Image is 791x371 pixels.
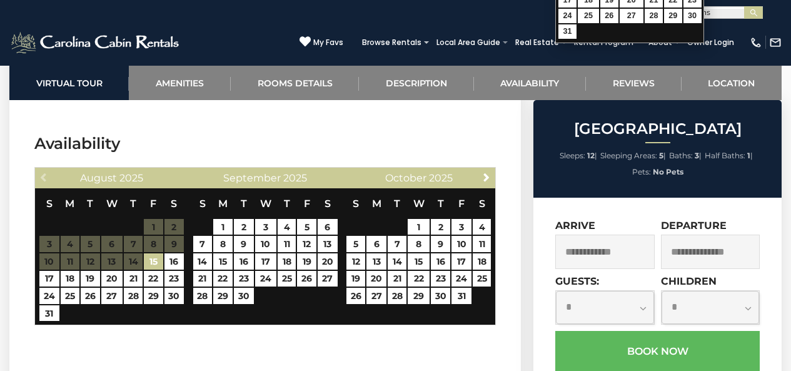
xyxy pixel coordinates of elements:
[124,271,143,287] a: 21
[366,236,386,252] a: 6
[130,198,136,210] span: Thursday
[479,198,485,210] span: Saturday
[600,148,666,164] li: |
[46,198,53,210] span: Sunday
[669,148,702,164] li: |
[223,172,281,184] span: September
[101,288,123,304] a: 27
[255,219,277,235] a: 3
[388,271,406,287] a: 21
[255,271,277,287] a: 24
[234,236,254,252] a: 9
[451,219,471,235] a: 3
[144,253,163,270] a: 15
[661,275,717,287] label: Children
[478,170,494,185] a: Next
[297,271,316,287] a: 26
[119,172,143,184] span: 2025
[769,36,782,49] img: mail-regular-white.png
[80,172,117,184] span: August
[231,66,359,100] a: Rooms Details
[473,271,491,287] a: 25
[586,66,681,100] a: Reviews
[558,9,577,23] a: 24
[193,236,213,252] a: 7
[39,288,59,304] a: 24
[356,34,428,51] a: Browse Rentals
[600,9,618,23] a: 26
[451,288,471,304] a: 31
[81,288,99,304] a: 26
[458,198,465,210] span: Friday
[388,288,406,304] a: 28
[451,271,471,287] a: 24
[297,253,316,270] a: 19
[359,66,473,100] a: Description
[150,198,156,210] span: Friday
[695,151,699,160] strong: 3
[408,271,429,287] a: 22
[9,66,129,100] a: Virtual Tour
[255,253,277,270] a: 17
[408,236,429,252] a: 8
[408,219,429,235] a: 1
[164,288,184,304] a: 30
[297,219,316,235] a: 5
[241,198,247,210] span: Tuesday
[431,271,451,287] a: 23
[304,198,310,210] span: Friday
[578,9,599,23] a: 25
[284,198,290,210] span: Thursday
[283,172,307,184] span: 2025
[372,198,381,210] span: Monday
[213,253,233,270] a: 15
[278,219,296,235] a: 4
[661,220,727,231] label: Departure
[431,253,451,270] a: 16
[705,148,753,164] li: |
[278,271,296,287] a: 25
[388,253,406,270] a: 14
[124,288,143,304] a: 28
[39,305,59,322] a: 31
[278,236,296,252] a: 11
[318,271,338,287] a: 27
[431,219,451,235] a: 2
[234,271,254,287] a: 23
[164,253,184,270] a: 16
[394,198,400,210] span: Tuesday
[61,271,79,287] a: 18
[632,167,651,176] span: Pets:
[193,288,213,304] a: 28
[213,236,233,252] a: 8
[234,253,254,270] a: 16
[218,198,228,210] span: Monday
[346,288,365,304] a: 26
[171,198,177,210] span: Saturday
[213,288,233,304] a: 29
[473,236,491,252] a: 11
[620,9,643,23] a: 27
[234,288,254,304] a: 30
[645,9,663,23] a: 28
[664,9,682,23] a: 29
[193,271,213,287] a: 21
[39,271,59,287] a: 17
[325,198,331,210] span: Saturday
[346,253,365,270] a: 12
[144,271,163,287] a: 22
[318,219,338,235] a: 6
[353,198,359,210] span: Sunday
[683,9,702,23] a: 30
[61,288,79,304] a: 25
[451,253,471,270] a: 17
[144,288,163,304] a: 29
[537,121,778,137] h2: [GEOGRAPHIC_DATA]
[87,198,93,210] span: Tuesday
[81,271,99,287] a: 19
[669,151,693,160] span: Baths:
[106,198,118,210] span: Wednesday
[431,236,451,252] a: 9
[750,36,762,49] img: phone-regular-white.png
[555,220,595,231] label: Arrive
